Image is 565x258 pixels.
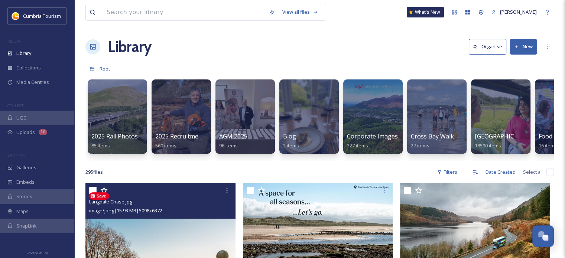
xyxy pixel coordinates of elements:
[283,133,299,149] a: Blog2 items
[532,225,554,247] button: Open Chat
[26,251,48,255] span: Privacy Policy
[16,79,49,86] span: Media Centres
[16,114,26,121] span: UGC
[16,222,37,229] span: SnapLink
[16,129,35,136] span: Uploads
[475,133,535,149] a: [GEOGRAPHIC_DATA]18590 items
[155,133,257,149] a: 2025 Recruitment - [PERSON_NAME]560 items
[16,50,31,57] span: Library
[155,132,257,140] span: 2025 Recruitment - [PERSON_NAME]
[89,192,109,200] span: Save
[91,133,138,149] a: 2025 Rail Photos85 items
[7,153,25,158] span: WIDGETS
[91,142,110,149] span: 85 items
[411,133,469,149] a: Cross Bay Walk 202427 items
[411,142,429,149] span: 27 items
[12,12,19,20] img: images.jpg
[16,64,41,71] span: Collections
[523,169,543,176] span: Select all
[279,5,322,19] a: View all files
[283,132,296,140] span: Blog
[89,198,132,205] span: Langdale Chase.jpg
[219,132,247,140] span: AGM 2025
[219,133,247,149] a: AGM 202596 items
[475,142,501,149] span: 18590 items
[39,129,47,135] div: 10
[26,248,48,257] a: Privacy Policy
[7,103,23,108] span: COLLECT
[219,142,238,149] span: 96 items
[475,132,535,140] span: [GEOGRAPHIC_DATA]
[347,142,368,149] span: 327 items
[510,39,537,54] button: New
[91,132,138,140] span: 2025 Rail Photos
[103,4,265,20] input: Search your library
[488,5,540,19] a: [PERSON_NAME]
[283,142,299,149] span: 2 items
[500,9,537,15] span: [PERSON_NAME]
[539,142,557,149] span: 16 items
[89,207,162,214] span: image/jpeg | 15.93 MB | 5098 x 6372
[469,39,506,54] button: Organise
[155,142,176,149] span: 560 items
[347,133,398,149] a: Corporate Images327 items
[482,165,519,179] div: Date Created
[85,169,103,176] span: 295 file s
[16,193,32,200] span: Stories
[100,64,110,73] a: Root
[16,164,36,171] span: Galleries
[411,132,469,140] span: Cross Bay Walk 2024
[108,36,152,58] a: Library
[23,13,61,19] span: Cumbria Tourism
[407,7,444,17] a: What's New
[7,38,20,44] span: MEDIA
[100,65,110,72] span: Root
[347,132,398,140] span: Corporate Images
[433,165,461,179] div: Filters
[16,208,29,215] span: Maps
[16,179,35,186] span: Embeds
